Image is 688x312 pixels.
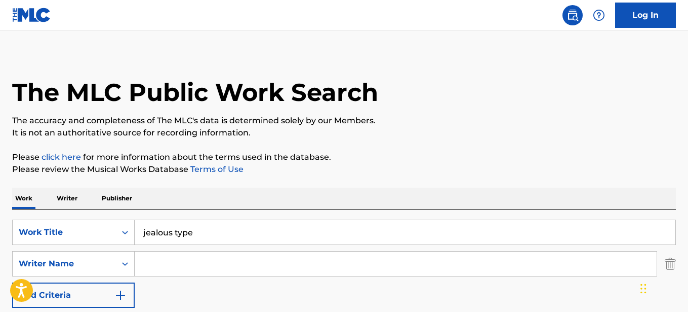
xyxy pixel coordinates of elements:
a: Log In [615,3,676,28]
a: Terms of Use [188,164,244,174]
p: The accuracy and completeness of The MLC's data is determined solely by our Members. [12,115,676,127]
p: It is not an authoritative source for recording information. [12,127,676,139]
h1: The MLC Public Work Search [12,77,378,108]
iframe: Chat Widget [637,263,688,312]
button: Add Criteria [12,283,135,308]
div: Help [589,5,609,25]
img: search [566,9,579,21]
p: Work [12,188,35,209]
p: Please review the Musical Works Database [12,163,676,176]
div: Work Title [19,226,110,238]
img: MLC Logo [12,8,51,22]
a: click here [42,152,81,162]
p: Please for more information about the terms used in the database. [12,151,676,163]
img: 9d2ae6d4665cec9f34b9.svg [114,289,127,301]
a: Public Search [562,5,583,25]
img: Delete Criterion [665,251,676,276]
p: Publisher [99,188,135,209]
div: Writer Name [19,258,110,270]
div: Drag [640,273,646,304]
img: help [593,9,605,21]
p: Writer [54,188,80,209]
